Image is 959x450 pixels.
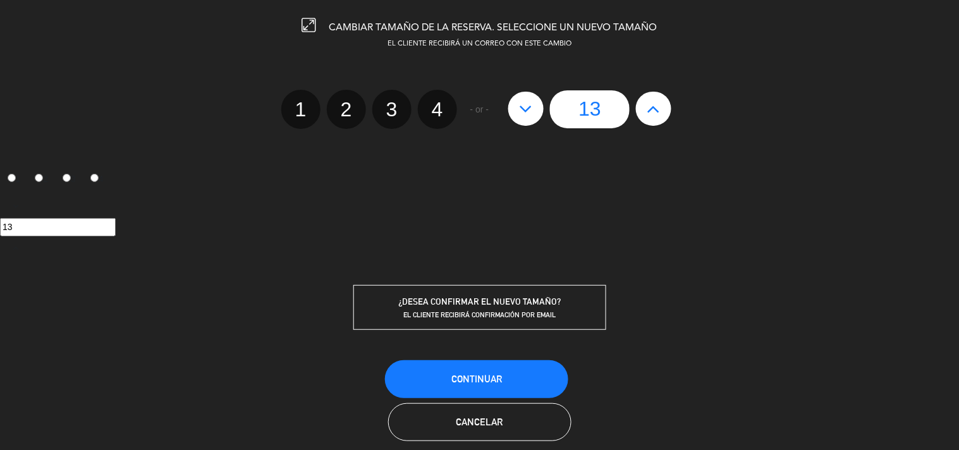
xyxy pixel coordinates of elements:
span: ¿DESEA CONFIRMAR EL NUEVO TAMAÑO? [398,296,561,307]
span: EL CLIENTE RECIBIRÁ UN CORREO CON ESTE CAMBIO [388,40,571,47]
label: 3 [56,169,83,190]
label: 4 [83,169,111,190]
label: 1 [281,90,321,129]
input: 2 [35,174,43,182]
span: - or - [470,102,489,117]
span: CAMBIAR TAMAÑO DE LA RESERVA. SELECCIONE UN NUEVO TAMAÑO [329,23,657,33]
label: 4 [418,90,457,129]
input: 4 [90,174,99,182]
button: Cancelar [388,403,571,441]
label: 3 [372,90,412,129]
span: Continuar [451,374,502,384]
span: Cancelar [456,417,503,427]
span: EL CLIENTE RECIBIRÁ CONFIRMACIÓN POR EMAIL [403,310,556,319]
label: 2 [28,169,56,190]
label: 2 [327,90,366,129]
input: 1 [8,174,16,182]
button: Continuar [385,360,568,398]
input: 3 [63,174,71,182]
